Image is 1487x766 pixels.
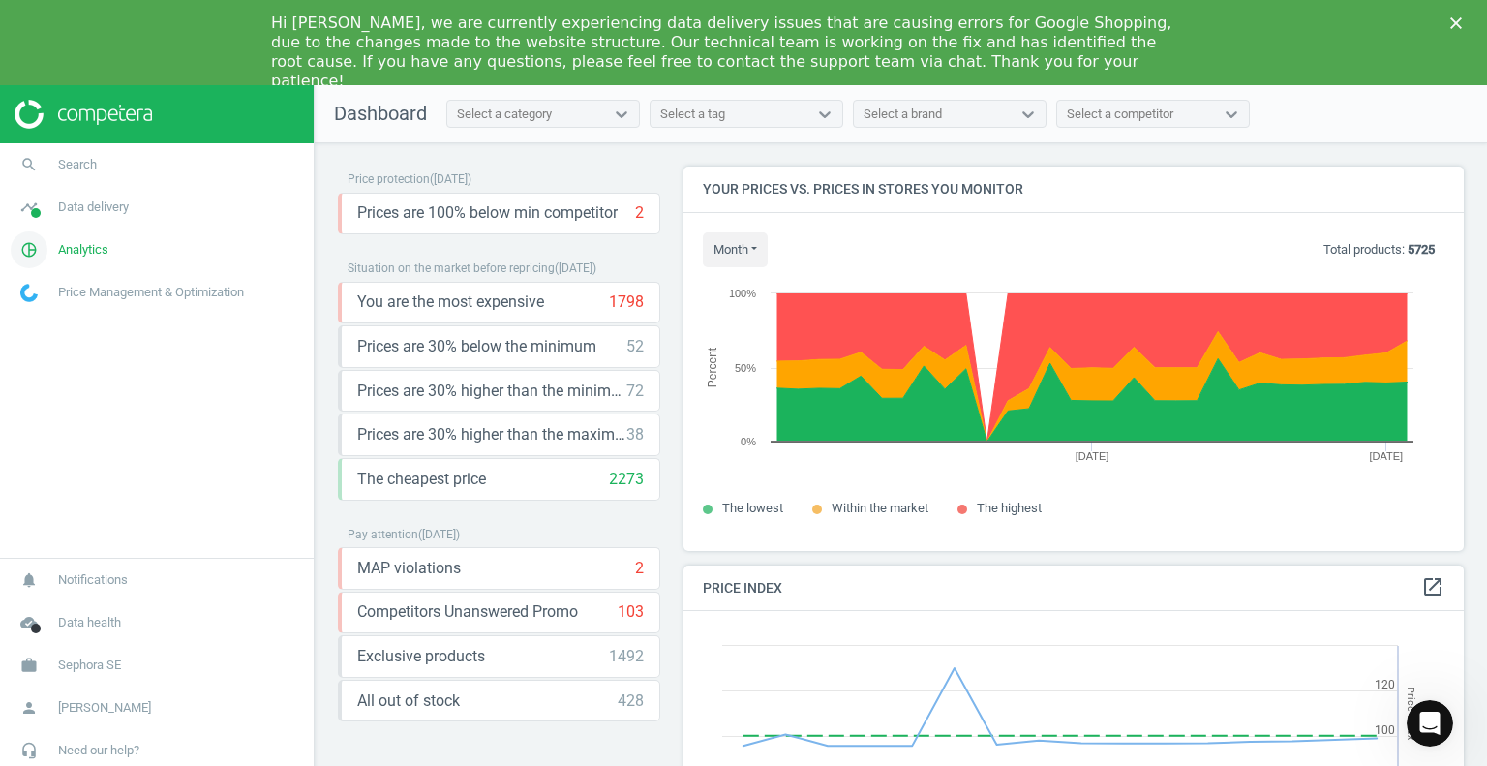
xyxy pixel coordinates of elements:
[555,261,596,275] span: ( [DATE] )
[418,528,460,541] span: ( [DATE] )
[1407,700,1453,747] iframe: Intercom live chat
[618,690,644,712] div: 428
[58,571,128,589] span: Notifications
[1369,450,1403,462] tspan: [DATE]
[703,232,768,267] button: month
[58,742,139,759] span: Need our help?
[430,172,471,186] span: ( [DATE] )
[729,288,756,299] text: 100%
[58,241,108,259] span: Analytics
[348,172,430,186] span: Price protection
[11,562,47,598] i: notifications
[1421,575,1444,598] i: open_in_new
[626,424,644,445] div: 38
[348,528,418,541] span: Pay attention
[618,601,644,623] div: 103
[11,231,47,268] i: pie_chart_outlined
[58,614,121,631] span: Data health
[683,566,1464,611] h4: Price Index
[58,657,121,674] span: Sephora SE
[11,604,47,641] i: cloud_done
[15,100,152,129] img: ajHJNr6hYgQAAAAASUVORK5CYII=
[20,284,38,302] img: wGWNvw8QSZomAAAAABJRU5ErkJggg==
[457,106,552,123] div: Select a category
[357,469,486,490] span: The cheapest price
[357,690,460,712] span: All out of stock
[58,699,151,717] span: [PERSON_NAME]
[334,102,427,125] span: Dashboard
[357,646,485,667] span: Exclusive products
[58,284,244,301] span: Price Management & Optimization
[635,202,644,224] div: 2
[832,501,928,515] span: Within the market
[660,106,725,123] div: Select a tag
[1375,723,1395,737] text: 100
[357,381,626,402] span: Prices are 30% higher than the minimum
[357,202,618,224] span: Prices are 100% below min competitor
[609,646,644,667] div: 1492
[58,156,97,173] span: Search
[1450,17,1470,29] div: Close
[741,436,756,447] text: 0%
[357,336,596,357] span: Prices are 30% below the minimum
[357,601,578,623] span: Competitors Unanswered Promo
[626,336,644,357] div: 52
[348,261,555,275] span: Situation on the market before repricing
[1323,241,1435,259] p: Total products:
[271,14,1185,91] div: Hi [PERSON_NAME], we are currently experiencing data delivery issues that are causing errors for ...
[1405,687,1417,740] tspan: Price Index
[609,469,644,490] div: 2273
[357,424,626,445] span: Prices are 30% higher than the maximal
[11,189,47,226] i: timeline
[11,689,47,726] i: person
[1067,106,1173,123] div: Select a competitor
[58,199,129,216] span: Data delivery
[1375,678,1395,691] text: 120
[722,501,783,515] span: The lowest
[735,362,756,374] text: 50%
[1076,450,1109,462] tspan: [DATE]
[626,381,644,402] div: 72
[357,558,461,579] span: MAP violations
[635,558,644,579] div: 2
[864,106,942,123] div: Select a brand
[11,146,47,183] i: search
[357,291,544,313] span: You are the most expensive
[706,347,719,387] tspan: Percent
[1408,242,1435,257] b: 5725
[977,501,1042,515] span: The highest
[683,167,1464,212] h4: Your prices vs. prices in stores you monitor
[11,647,47,684] i: work
[1421,575,1444,600] a: open_in_new
[609,291,644,313] div: 1798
